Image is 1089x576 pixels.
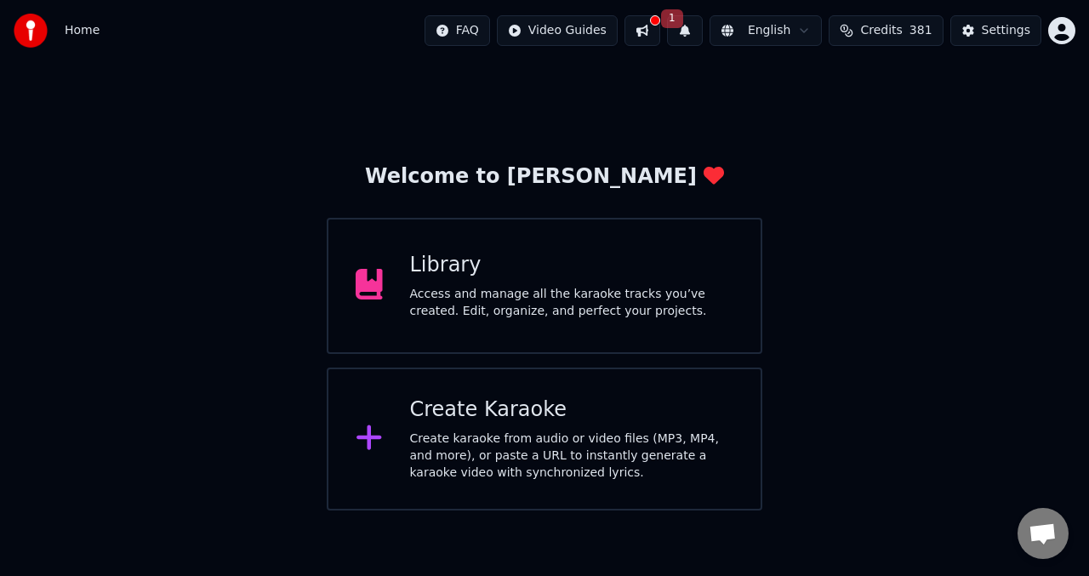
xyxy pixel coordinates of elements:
span: 381 [909,22,932,39]
div: Library [410,252,734,279]
div: Access and manage all the karaoke tracks you’ve created. Edit, organize, and perfect your projects. [410,286,734,320]
div: Create Karaoke [410,396,734,424]
span: Home [65,22,100,39]
div: Open chat [1018,508,1069,559]
div: Welcome to [PERSON_NAME] [365,163,724,191]
div: Create karaoke from audio or video files (MP3, MP4, and more), or paste a URL to instantly genera... [410,431,734,482]
button: FAQ [425,15,490,46]
button: Credits381 [829,15,943,46]
div: Settings [982,22,1030,39]
nav: breadcrumb [65,22,100,39]
button: Video Guides [497,15,618,46]
span: 1 [661,9,683,28]
img: youka [14,14,48,48]
span: Credits [860,22,902,39]
button: Settings [950,15,1041,46]
button: 1 [667,15,703,46]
